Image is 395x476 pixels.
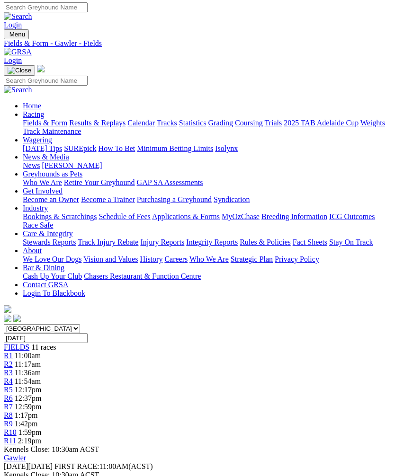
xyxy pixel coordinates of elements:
[360,119,385,127] a: Weights
[4,420,13,428] a: R9
[23,272,82,280] a: Cash Up Your Club
[137,195,212,203] a: Purchasing a Greyhound
[4,48,32,56] img: GRSA
[37,65,45,72] img: logo-grsa-white.png
[23,204,48,212] a: Industry
[99,212,150,220] a: Schedule of Fees
[15,360,41,368] span: 11:17am
[4,333,88,343] input: Select date
[4,12,32,21] img: Search
[275,255,319,263] a: Privacy Policy
[15,411,38,419] span: 1:17pm
[23,289,85,297] a: Login To Blackbook
[4,369,13,377] span: R3
[15,352,41,360] span: 11:00am
[99,144,135,152] a: How To Bet
[23,153,69,161] a: News & Media
[4,394,13,402] a: R6
[4,462,28,470] span: [DATE]
[23,102,41,110] a: Home
[164,255,188,263] a: Careers
[13,315,21,322] img: twitter.svg
[157,119,177,127] a: Tracks
[9,31,25,38] span: Menu
[4,305,11,313] img: logo-grsa-white.png
[4,462,53,470] span: [DATE]
[189,255,229,263] a: Who We Are
[23,161,40,169] a: News
[15,394,42,402] span: 12:37pm
[15,403,42,411] span: 12:59pm
[293,238,327,246] a: Fact Sheets
[31,343,56,351] span: 11 races
[152,212,220,220] a: Applications & Forms
[15,386,42,394] span: 12:17pm
[42,161,102,169] a: [PERSON_NAME]
[18,428,42,436] span: 1:59pm
[4,428,17,436] a: R10
[23,127,81,135] a: Track Maintenance
[4,411,13,419] a: R8
[4,2,88,12] input: Search
[4,403,13,411] a: R7
[78,238,138,246] a: Track Injury Rebate
[127,119,155,127] a: Calendar
[140,238,184,246] a: Injury Reports
[4,315,11,322] img: facebook.svg
[4,360,13,368] a: R2
[4,454,26,462] a: Gawler
[23,264,64,272] a: Bar & Dining
[231,255,273,263] a: Strategic Plan
[23,272,391,281] div: Bar & Dining
[15,377,41,385] span: 11:54am
[23,178,62,186] a: Who We Are
[23,161,391,170] div: News & Media
[222,212,260,220] a: MyOzChase
[4,56,22,64] a: Login
[186,238,238,246] a: Integrity Reports
[64,144,96,152] a: SUREpick
[329,212,375,220] a: ICG Outcomes
[23,238,391,247] div: Care & Integrity
[4,39,391,48] a: Fields & Form - Gawler - Fields
[23,119,67,127] a: Fields & Form
[4,21,22,29] a: Login
[140,255,162,263] a: History
[23,255,391,264] div: About
[329,238,373,246] a: Stay On Track
[54,462,99,470] span: FIRST RACE:
[18,437,41,445] span: 2:19pm
[54,462,153,470] span: 11:00AM(ACST)
[23,281,68,289] a: Contact GRSA
[23,229,73,238] a: Care & Integrity
[23,221,53,229] a: Race Safe
[23,212,391,229] div: Industry
[261,212,327,220] a: Breeding Information
[240,238,291,246] a: Rules & Policies
[23,170,82,178] a: Greyhounds as Pets
[81,195,135,203] a: Become a Trainer
[23,144,391,153] div: Wagering
[4,352,13,360] a: R1
[137,178,203,186] a: GAP SA Assessments
[15,420,38,428] span: 1:42pm
[4,437,16,445] a: R11
[4,377,13,385] a: R4
[284,119,359,127] a: 2025 TAB Adelaide Cup
[4,343,29,351] a: FIELDS
[4,386,13,394] span: R5
[4,76,88,86] input: Search
[23,119,391,136] div: Racing
[4,65,35,76] button: Toggle navigation
[69,119,126,127] a: Results & Replays
[4,445,99,453] span: Kennels Close: 10:30am ACST
[23,136,52,144] a: Wagering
